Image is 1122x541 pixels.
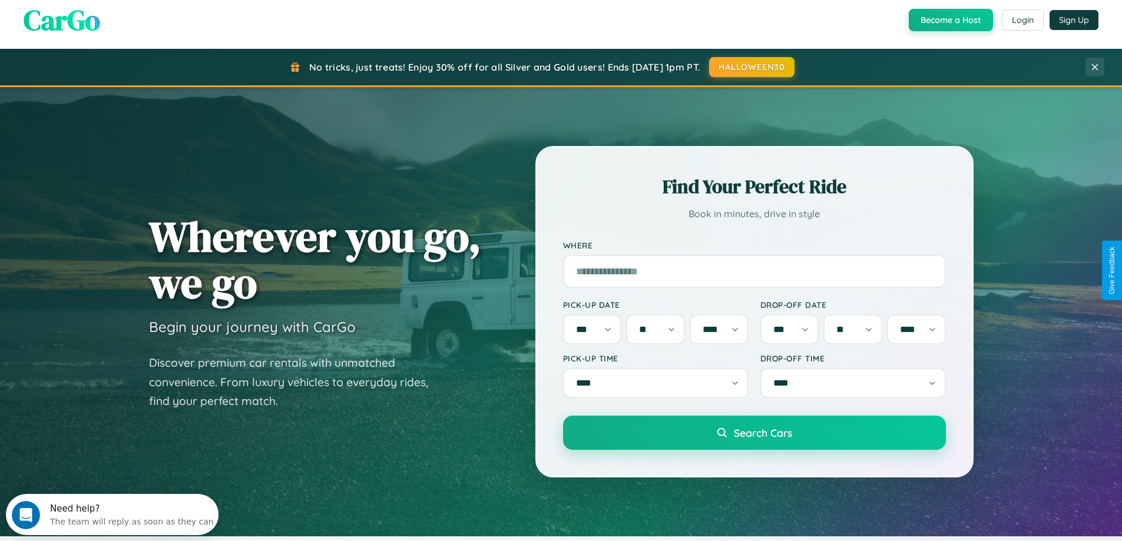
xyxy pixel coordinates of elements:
[1002,9,1044,31] button: Login
[44,10,208,19] div: Need help?
[24,1,100,39] span: CarGo
[1108,247,1116,294] div: Give Feedback
[734,426,792,439] span: Search Cars
[760,353,946,363] label: Drop-off Time
[12,501,40,529] iframe: Intercom live chat
[563,300,749,310] label: Pick-up Date
[6,494,219,535] iframe: Intercom live chat discovery launcher
[1050,10,1098,30] button: Sign Up
[5,5,219,37] div: Open Intercom Messenger
[563,240,946,250] label: Where
[309,61,700,73] span: No tricks, just treats! Enjoy 30% off for all Silver and Gold users! Ends [DATE] 1pm PT.
[563,353,749,363] label: Pick-up Time
[149,318,356,336] h3: Begin your journey with CarGo
[563,174,946,200] h2: Find Your Perfect Ride
[909,9,993,31] button: Become a Host
[760,300,946,310] label: Drop-off Date
[149,213,481,306] h1: Wherever you go, we go
[709,57,795,77] button: HALLOWEEN30
[44,19,208,32] div: The team will reply as soon as they can
[563,205,946,223] p: Book in minutes, drive in style
[563,416,946,450] button: Search Cars
[149,353,443,411] p: Discover premium car rentals with unmatched convenience. From luxury vehicles to everyday rides, ...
